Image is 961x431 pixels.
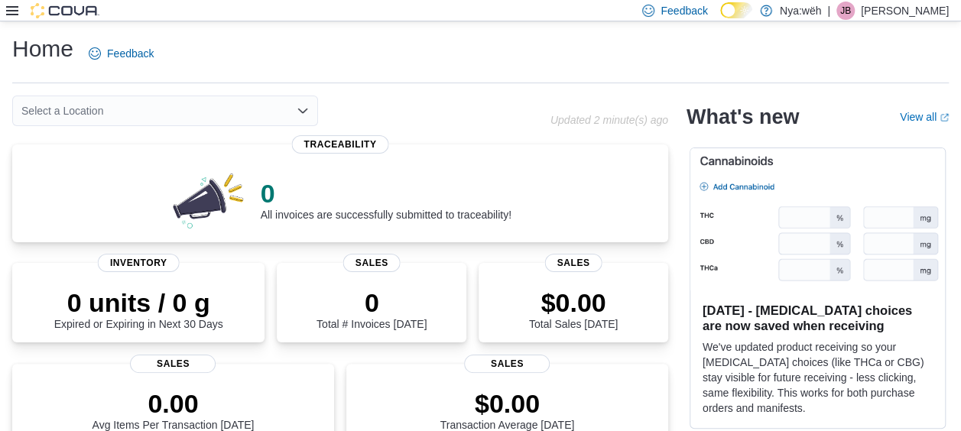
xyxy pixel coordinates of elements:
h2: What's new [687,105,799,129]
div: Jenna Bristol [836,2,855,20]
div: Total Sales [DATE] [529,287,618,330]
span: Dark Mode [720,18,721,19]
span: Inventory [98,254,180,272]
h3: [DATE] - [MEDICAL_DATA] choices are now saved when receiving [703,303,933,333]
a: View allExternal link [900,111,949,123]
p: | [827,2,830,20]
div: Total # Invoices [DATE] [317,287,427,330]
span: Feedback [107,46,154,61]
span: Sales [343,254,401,272]
p: 0 units / 0 g [54,287,223,318]
a: Feedback [83,38,160,69]
div: Avg Items Per Transaction [DATE] [93,388,255,431]
span: JB [840,2,851,20]
p: [PERSON_NAME] [861,2,949,20]
h1: Home [12,34,73,64]
p: 0 [261,178,511,209]
img: 0 [169,169,248,230]
p: We've updated product receiving so your [MEDICAL_DATA] choices (like THCa or CBG) stay visible fo... [703,339,933,416]
span: Sales [545,254,602,272]
p: $0.00 [440,388,575,419]
div: Transaction Average [DATE] [440,388,575,431]
p: $0.00 [529,287,618,318]
button: Open list of options [297,105,309,117]
p: Updated 2 minute(s) ago [550,114,668,126]
input: Dark Mode [720,2,752,18]
svg: External link [940,113,949,122]
span: Sales [130,355,216,373]
span: Feedback [661,3,707,18]
img: Cova [31,3,99,18]
div: Expired or Expiring in Next 30 Days [54,287,223,330]
p: Nya:wëh [780,2,821,20]
p: 0 [317,287,427,318]
span: Traceability [291,135,388,154]
div: All invoices are successfully submitted to traceability! [261,178,511,221]
p: 0.00 [93,388,255,419]
span: Sales [464,355,550,373]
